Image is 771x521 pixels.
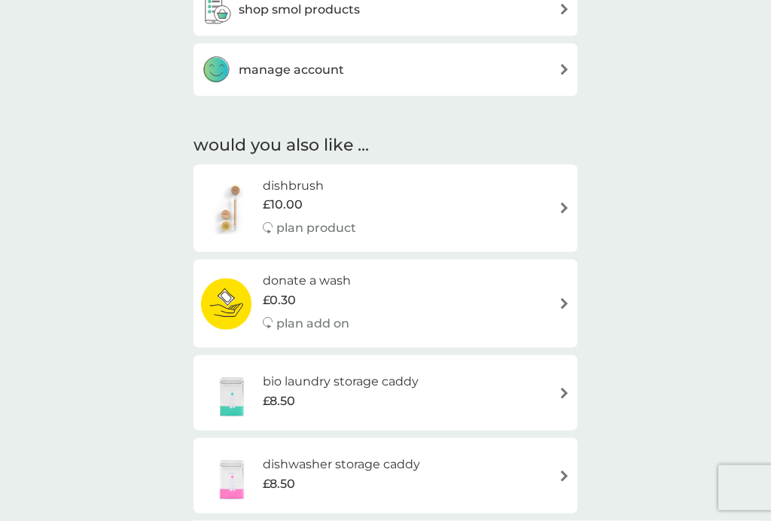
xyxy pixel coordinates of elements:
[194,134,577,157] h2: would you also like ...
[559,388,570,399] img: arrow right
[263,372,419,392] h6: bio laundry storage caddy
[263,474,295,494] span: £8.50
[201,278,251,331] img: donate a wash
[263,271,351,291] h6: donate a wash
[559,471,570,482] img: arrow right
[201,449,263,502] img: dishwasher storage caddy
[559,64,570,75] img: arrow right
[263,291,296,310] span: £0.30
[559,4,570,15] img: arrow right
[263,392,295,411] span: £8.50
[201,367,263,419] img: bio laundry storage caddy
[263,455,420,474] h6: dishwasher storage caddy
[276,314,349,334] p: plan add on
[263,195,303,215] span: £10.00
[263,176,356,196] h6: dishbrush
[239,60,344,80] h3: manage account
[559,203,570,214] img: arrow right
[201,182,263,235] img: dishbrush
[559,298,570,309] img: arrow right
[276,218,356,238] p: plan product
